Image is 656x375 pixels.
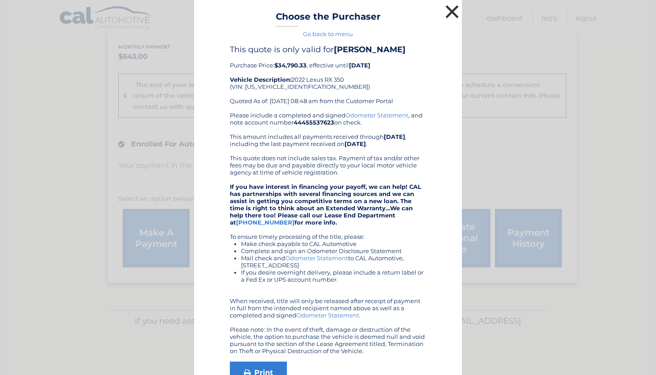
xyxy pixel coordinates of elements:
b: $34,790.33 [274,62,307,69]
a: Odometer Statement [296,312,359,319]
a: Odometer Statement [345,112,408,119]
h4: This quote is only valid for [230,45,426,54]
li: Make check payable to CAL Automotive [241,240,426,247]
div: Please include a completed and signed , and note account number on check. This amount includes al... [230,112,426,354]
li: Complete and sign an Odometer Disclosure Statement [241,247,426,254]
a: Go back to menu [303,30,353,37]
button: × [443,3,461,21]
div: Purchase Price: , effective until 2022 Lexus RX 350 (VIN: [US_VEHICLE_IDENTIFICATION_NUMBER]) Quo... [230,45,426,112]
a: [PHONE_NUMBER] [236,219,295,226]
li: Mail check and to CAL Automotive, [STREET_ADDRESS] [241,254,426,269]
b: 44455537623 [294,119,334,126]
h3: Choose the Purchaser [276,11,381,27]
b: [DATE] [345,140,366,147]
b: [PERSON_NAME] [334,45,406,54]
a: Odometer Statement [285,254,348,262]
strong: Vehicle Description: [230,76,291,83]
li: If you desire overnight delivery, please include a return label or a Fed Ex or UPS account number. [241,269,426,283]
strong: If you have interest in financing your payoff, we can help! CAL has partnerships with several fin... [230,183,421,226]
b: [DATE] [384,133,405,140]
b: [DATE] [349,62,370,69]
